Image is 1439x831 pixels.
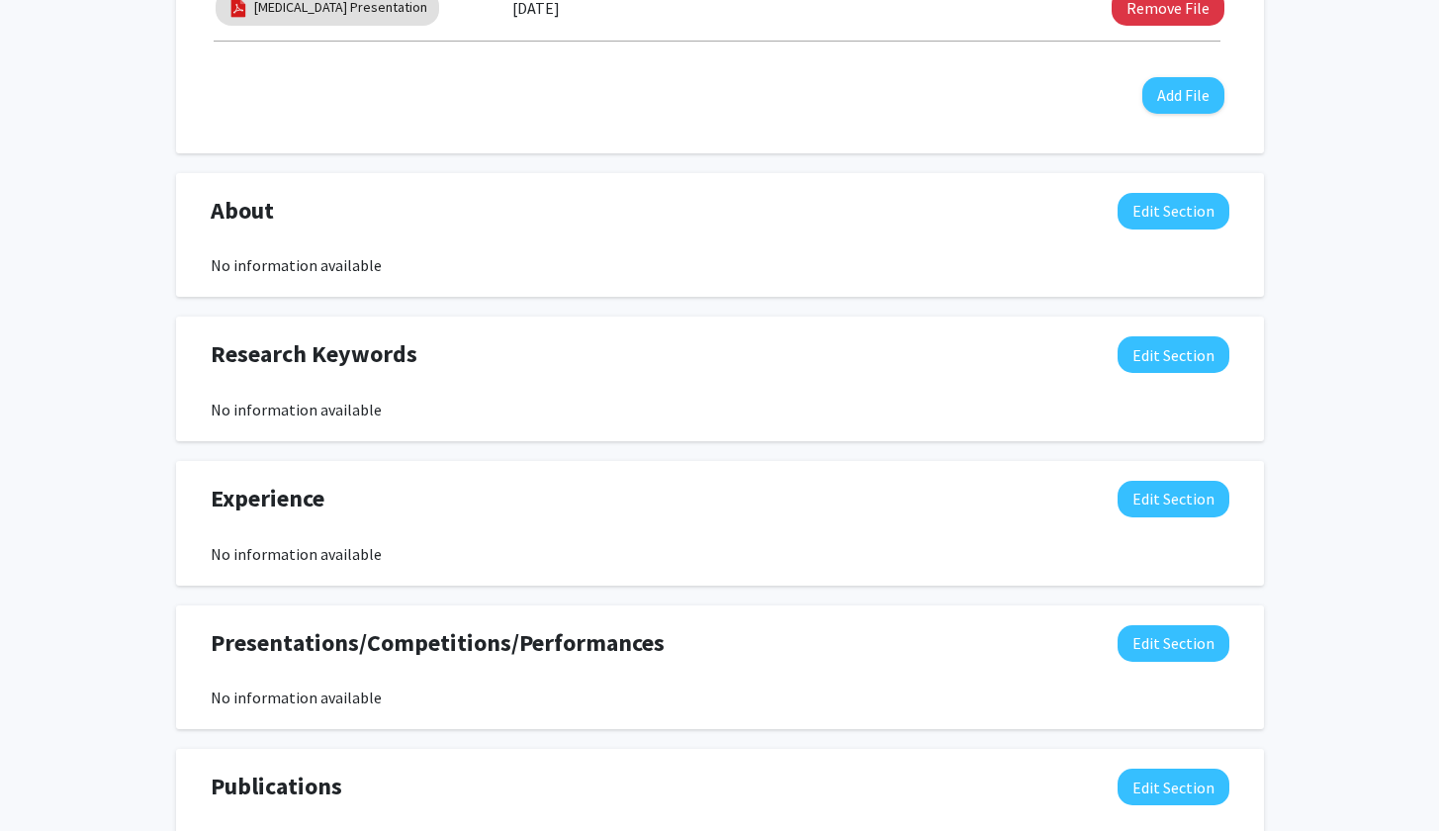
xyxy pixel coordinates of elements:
button: Edit Publications [1118,769,1229,805]
div: No information available [211,686,1229,709]
iframe: Chat [15,742,84,816]
div: No information available [211,253,1229,277]
button: Edit Research Keywords [1118,336,1229,373]
span: About [211,193,274,229]
button: Edit Experience [1118,481,1229,517]
span: Publications [211,769,342,804]
button: Edit About [1118,193,1229,230]
span: Experience [211,481,324,516]
div: No information available [211,542,1229,566]
button: Edit Presentations/Competitions/Performances [1118,625,1229,662]
button: Add File [1142,77,1224,114]
span: Research Keywords [211,336,417,372]
div: No information available [211,398,1229,421]
span: Presentations/Competitions/Performances [211,625,665,661]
